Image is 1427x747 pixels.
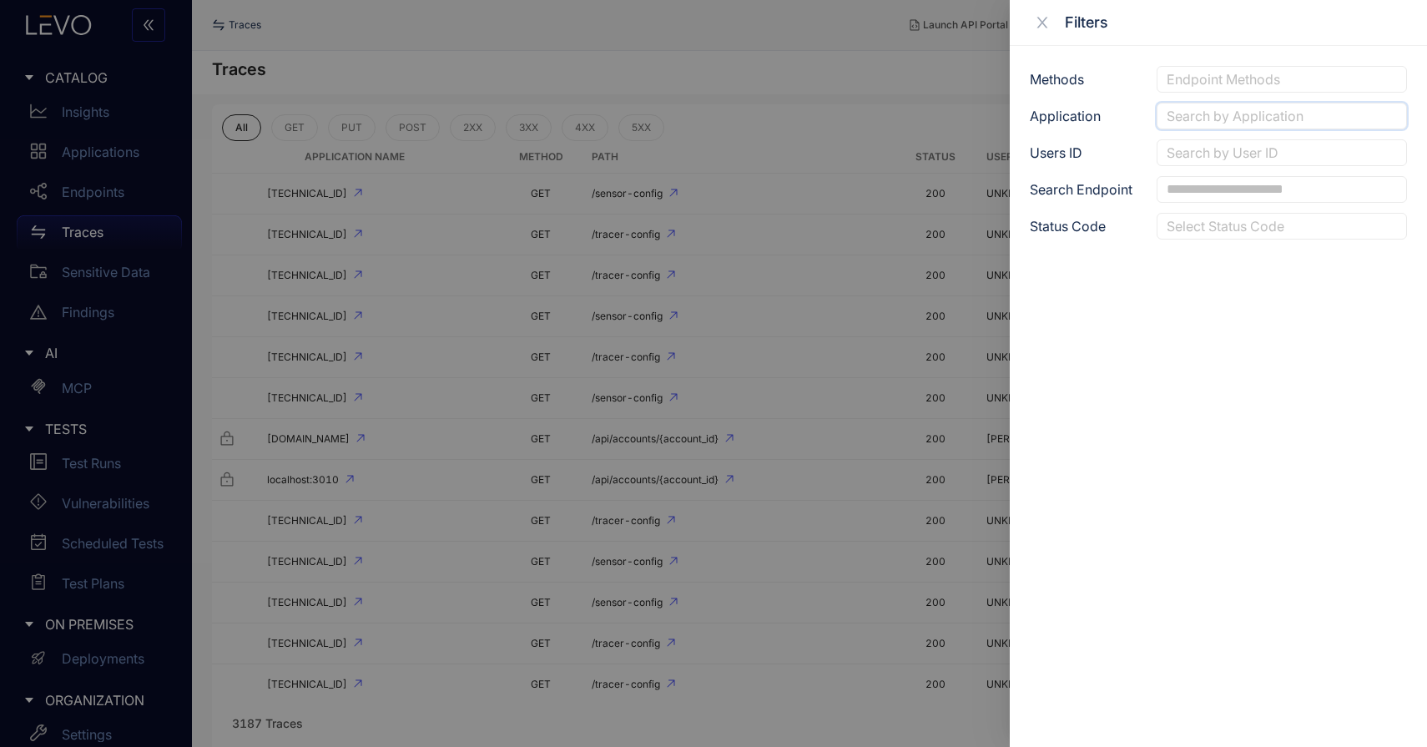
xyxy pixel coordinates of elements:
label: Users ID [1030,145,1082,160]
label: Methods [1030,72,1084,87]
div: Filters [1065,13,1407,32]
label: Application [1030,109,1101,124]
label: Status Code [1030,219,1106,234]
label: Search Endpoint [1030,182,1132,197]
button: Close [1030,14,1055,32]
span: close [1035,15,1050,30]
